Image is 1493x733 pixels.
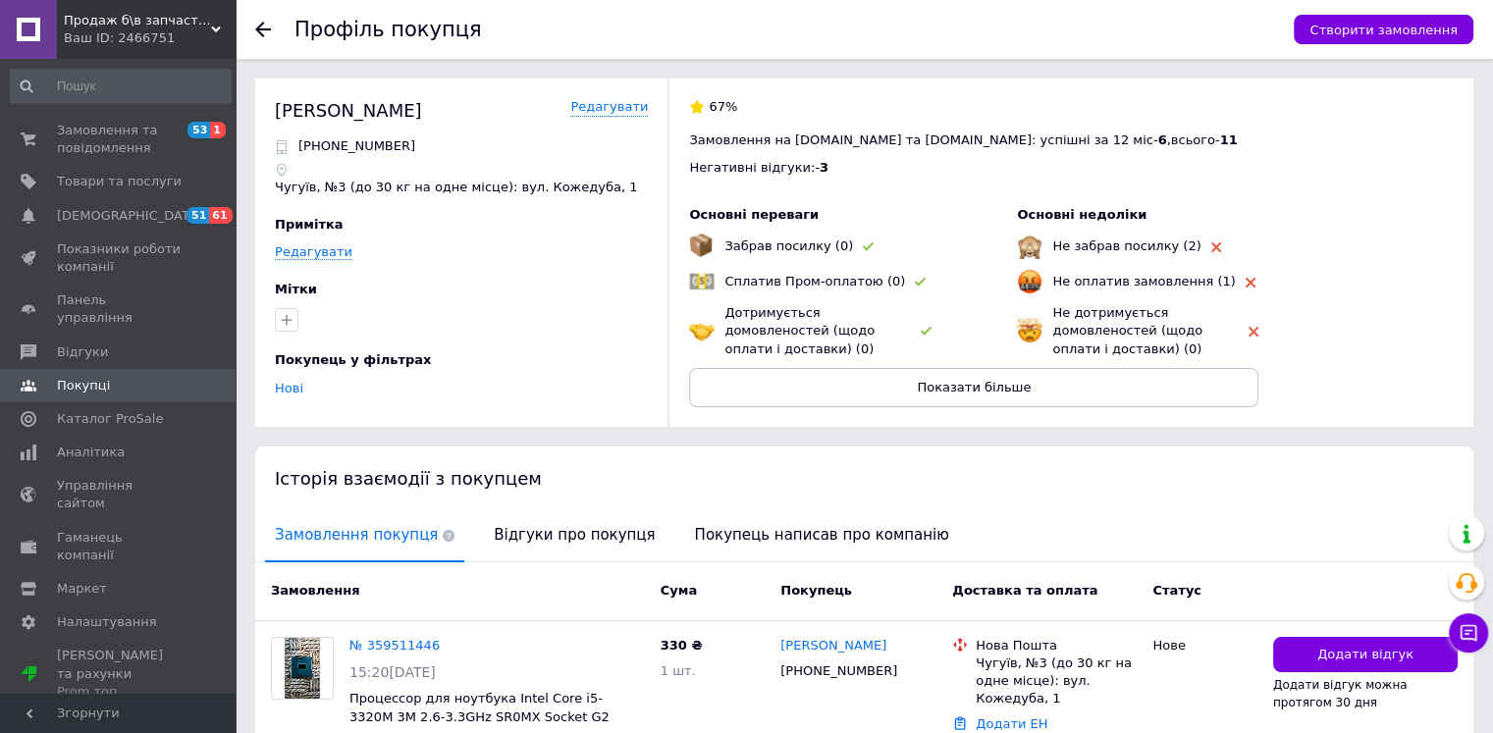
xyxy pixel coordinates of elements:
[57,240,182,276] span: Показники роботи компанії
[209,207,232,224] span: 61
[349,691,610,724] a: Процессор для ноутбука Intel Core i5-3320M 3M 2.6-3.3GHz SR0MX Socket G2
[10,69,232,104] input: Пошук
[952,583,1097,598] span: Доставка та оплата
[976,654,1137,708] div: Чугуїв, №3 (до 30 кг на одне місце): вул. Кожедуба, 1
[285,638,319,699] img: Фото товару
[275,217,344,232] span: Примітка
[57,529,182,564] span: Гаманець компанії
[484,510,665,560] span: Відгуки про покупця
[1157,132,1166,147] span: 6
[57,173,182,190] span: Товари та послуги
[64,12,211,29] span: Продаж б\в запчастин і комплектуючих до ноутбуків та нетбуків
[921,327,932,336] img: rating-tag-type
[275,282,317,296] span: Мітки
[57,647,182,701] span: [PERSON_NAME] та рахунки
[917,380,1031,394] span: Показати більше
[265,510,464,560] span: Замовлення покупця
[349,664,436,680] span: 15:20[DATE]
[57,207,202,225] span: [DEMOGRAPHIC_DATA]
[1449,613,1488,653] button: Чат з покупцем
[57,122,182,157] span: Замовлення та повідомлення
[275,468,542,489] span: Історія взаємодії з покупцем
[57,410,163,428] span: Каталог ProSale
[685,510,959,560] span: Покупець написав про компанію
[689,234,713,257] img: emoji
[64,29,236,47] div: Ваш ID: 2466751
[57,477,182,512] span: Управління сайтом
[780,637,886,655] a: [PERSON_NAME]
[724,238,853,253] span: Забрав посилку (0)
[724,274,905,288] span: Сплатив Пром-оплатою (0)
[294,18,482,41] h1: Профіль покупця
[776,658,901,684] div: [PHONE_NUMBER]
[298,137,415,155] p: [PHONE_NUMBER]
[1220,132,1238,147] span: 11
[689,160,820,175] span: Негативні відгуки: -
[1017,234,1042,259] img: emoji
[187,207,209,224] span: 51
[1273,678,1408,709] span: Додати відгук можна протягом 30 дня
[187,122,210,138] span: 53
[1249,327,1258,337] img: rating-tag-type
[915,278,926,287] img: rating-tag-type
[661,583,697,598] span: Cума
[57,343,108,361] span: Відгуки
[661,663,696,678] span: 1 шт.
[57,613,157,631] span: Налаштування
[1309,23,1458,37] span: Створити замовлення
[271,637,334,700] a: Фото товару
[1052,305,1202,355] span: Не дотримується домовленостей (щодо оплати і доставки) (0)
[661,638,703,653] span: 330 ₴
[820,160,828,175] span: 3
[275,244,352,260] a: Редагувати
[976,716,1047,731] a: Додати ЕН
[976,637,1137,654] div: Нова Пошта
[57,580,107,598] span: Маркет
[689,368,1258,407] button: Показати більше
[271,583,359,598] span: Замовлення
[1152,583,1201,598] span: Статус
[863,242,874,251] img: rating-tag-type
[275,179,637,196] p: Чугуїв, №3 (до 30 кг на одне місце): вул. Кожедуба, 1
[689,207,819,222] span: Основні переваги
[1017,207,1146,222] span: Основні недоліки
[570,98,648,117] a: Редагувати
[1017,318,1042,343] img: emoji
[709,99,737,114] span: 67%
[1294,15,1473,44] button: Створити замовлення
[255,22,271,37] div: Повернутися назад
[210,122,226,138] span: 1
[1273,637,1458,673] button: Додати відгук
[689,132,1237,147] span: Замовлення на [DOMAIN_NAME] та [DOMAIN_NAME]: успішні за 12 міс - , всього -
[1052,274,1235,288] span: Не оплатив замовлення (1)
[275,351,643,369] div: Покупець у фільтрах
[1052,238,1200,253] span: Не забрав посилку (2)
[1211,242,1221,252] img: rating-tag-type
[1017,269,1042,294] img: emoji
[1246,278,1255,288] img: rating-tag-type
[275,98,422,123] div: [PERSON_NAME]
[689,269,715,294] img: emoji
[57,683,182,701] div: Prom топ
[275,381,303,395] a: Нові
[349,638,440,653] a: № 359511446
[689,318,715,343] img: emoji
[57,291,182,327] span: Панель управління
[780,583,852,598] span: Покупець
[57,444,125,461] span: Аналітика
[724,305,875,355] span: Дотримується домовленостей (щодо оплати і доставки) (0)
[57,377,110,394] span: Покупці
[1152,637,1257,654] div: Нове
[1317,646,1413,664] span: Додати відгук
